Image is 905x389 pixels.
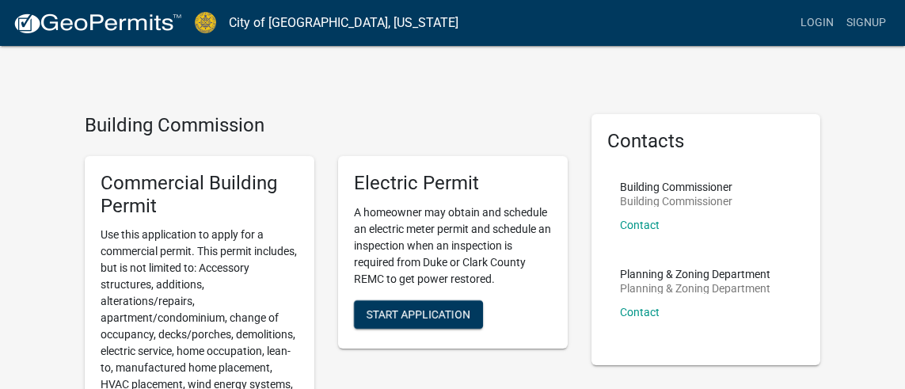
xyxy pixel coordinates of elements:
p: Building Commissioner [620,196,732,207]
h4: Building Commission [85,114,568,137]
button: Start Application [354,300,483,329]
h5: Contacts [607,130,805,153]
a: Login [794,8,840,38]
p: A homeowner may obtain and schedule an electric meter permit and schedule an inspection when an i... [354,204,552,288]
span: Start Application [367,307,470,320]
a: Contact [620,306,660,318]
img: City of Jeffersonville, Indiana [195,12,216,33]
p: Planning & Zoning Department [620,269,770,280]
p: Building Commissioner [620,181,732,193]
a: Contact [620,219,660,231]
p: Planning & Zoning Department [620,283,770,294]
a: City of [GEOGRAPHIC_DATA], [US_STATE] [229,10,458,36]
h5: Commercial Building Permit [101,172,298,218]
h5: Electric Permit [354,172,552,195]
a: Signup [840,8,892,38]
